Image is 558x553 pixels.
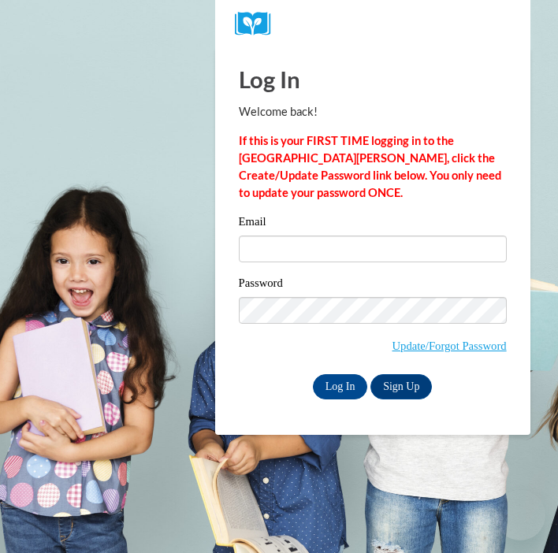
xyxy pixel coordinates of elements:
[235,12,282,36] img: Logo brand
[235,12,511,36] a: COX Campus
[370,374,432,399] a: Sign Up
[239,216,507,232] label: Email
[239,134,501,199] strong: If this is your FIRST TIME logging in to the [GEOGRAPHIC_DATA][PERSON_NAME], click the Create/Upd...
[239,103,507,121] p: Welcome back!
[239,277,507,293] label: Password
[239,63,507,95] h1: Log In
[495,490,545,540] iframe: Button to launch messaging window
[392,340,507,352] a: Update/Forgot Password
[313,374,368,399] input: Log In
